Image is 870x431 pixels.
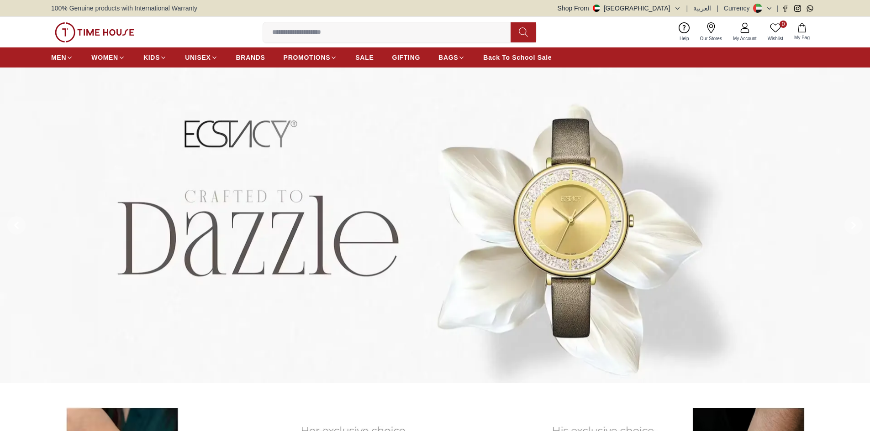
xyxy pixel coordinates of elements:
[782,5,789,12] a: Facebook
[724,4,754,13] div: Currency
[143,49,167,66] a: KIDS
[483,49,552,66] a: Back To School Sale
[729,35,760,42] span: My Account
[355,53,374,62] span: SALE
[762,21,789,44] a: 0Wishlist
[676,35,693,42] span: Help
[686,4,688,13] span: |
[764,35,787,42] span: Wishlist
[717,4,718,13] span: |
[392,49,420,66] a: GIFTING
[55,22,134,42] img: ...
[780,21,787,28] span: 0
[695,21,728,44] a: Our Stores
[558,4,681,13] button: Shop From[GEOGRAPHIC_DATA]
[236,49,265,66] a: BRANDS
[91,49,125,66] a: WOMEN
[392,53,420,62] span: GIFTING
[674,21,695,44] a: Help
[185,49,217,66] a: UNISEX
[593,5,600,12] img: United Arab Emirates
[794,5,801,12] a: Instagram
[438,53,458,62] span: BAGS
[696,35,726,42] span: Our Stores
[51,49,73,66] a: MEN
[143,53,160,62] span: KIDS
[776,4,778,13] span: |
[483,53,552,62] span: Back To School Sale
[284,49,337,66] a: PROMOTIONS
[236,53,265,62] span: BRANDS
[185,53,211,62] span: UNISEX
[51,4,197,13] span: 100% Genuine products with International Warranty
[438,49,465,66] a: BAGS
[355,49,374,66] a: SALE
[807,5,813,12] a: Whatsapp
[284,53,331,62] span: PROMOTIONS
[51,53,66,62] span: MEN
[791,34,813,41] span: My Bag
[693,4,711,13] button: العربية
[91,53,118,62] span: WOMEN
[789,21,815,43] button: My Bag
